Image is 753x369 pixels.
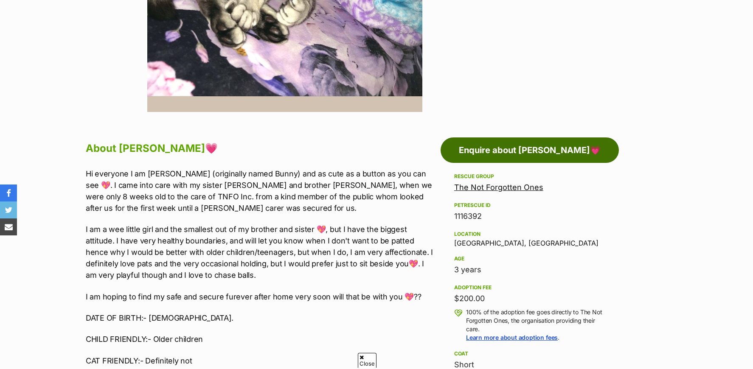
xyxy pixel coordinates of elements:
[358,353,376,368] span: Close
[466,334,558,341] a: Learn more about adoption fees
[454,284,605,291] div: Adoption fee
[454,229,605,247] div: [GEOGRAPHIC_DATA], [GEOGRAPHIC_DATA]
[466,308,605,342] p: 100% of the adoption fee goes directly to The Not Forgotten Ones, the organisation providing thei...
[454,183,543,192] a: The Not Forgotten Ones
[454,293,605,305] div: $200.00
[86,168,436,214] p: Hi everyone I am [PERSON_NAME] (originally named Bunny) and as cute as a button as you can see 💖....
[454,350,605,357] div: Coat
[454,210,605,222] div: 1116392
[454,255,605,262] div: Age
[441,137,619,163] a: Enquire about [PERSON_NAME]💗
[454,231,605,238] div: Location
[86,291,436,302] p: I am hoping to find my safe and secure furever after home very soon will that be with you 💖??
[86,333,436,345] p: CHILD FRIENDLY:- Older children
[86,312,436,324] p: DATE OF BIRTH:- [DEMOGRAPHIC_DATA].
[454,202,605,209] div: PetRescue ID
[86,139,436,158] h2: About [PERSON_NAME]💗
[454,264,605,276] div: 3 years
[454,173,605,180] div: Rescue group
[86,355,436,366] p: CAT FRIENDLY:- Definitely not
[86,224,436,281] p: I am a wee little girl and the smallest out of my brother and sister 💖, but I have the biggest at...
